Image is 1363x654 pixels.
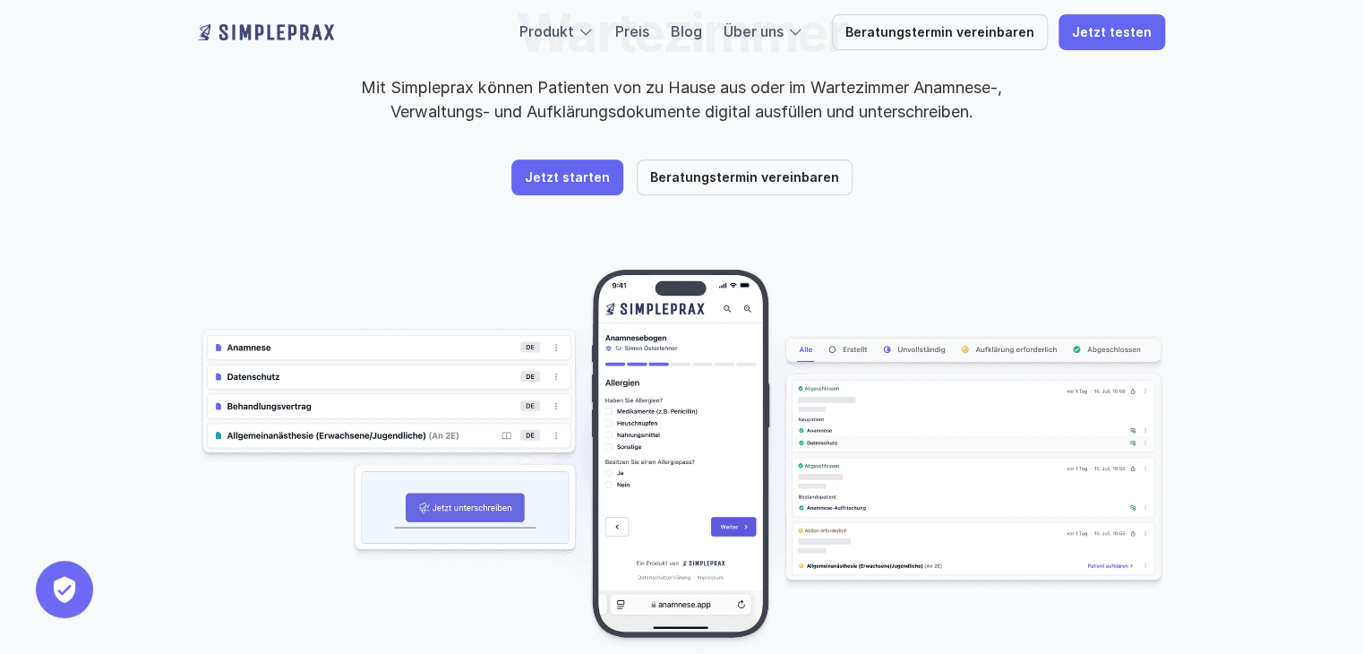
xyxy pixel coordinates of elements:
a: Preis [615,22,649,40]
p: Beratungstermin vereinbaren [650,170,839,185]
a: Beratungstermin vereinbaren [637,159,853,195]
a: Jetzt testen [1059,14,1165,50]
a: Jetzt starten [511,159,623,195]
a: Über uns [724,22,784,40]
a: Beratungstermin vereinbaren [832,14,1048,50]
p: Beratungstermin vereinbaren [845,25,1034,40]
p: Mit Simpleprax können Patienten von zu Hause aus oder im Wartezimmer Anamnese-, Verwaltungs- und ... [346,75,1017,124]
img: Beispielscreenshots aus der Simpleprax Anwendung [198,267,1165,652]
p: Jetzt testen [1072,25,1152,40]
p: Jetzt starten [525,170,610,185]
a: Produkt [519,22,574,40]
a: Blog [671,22,702,40]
